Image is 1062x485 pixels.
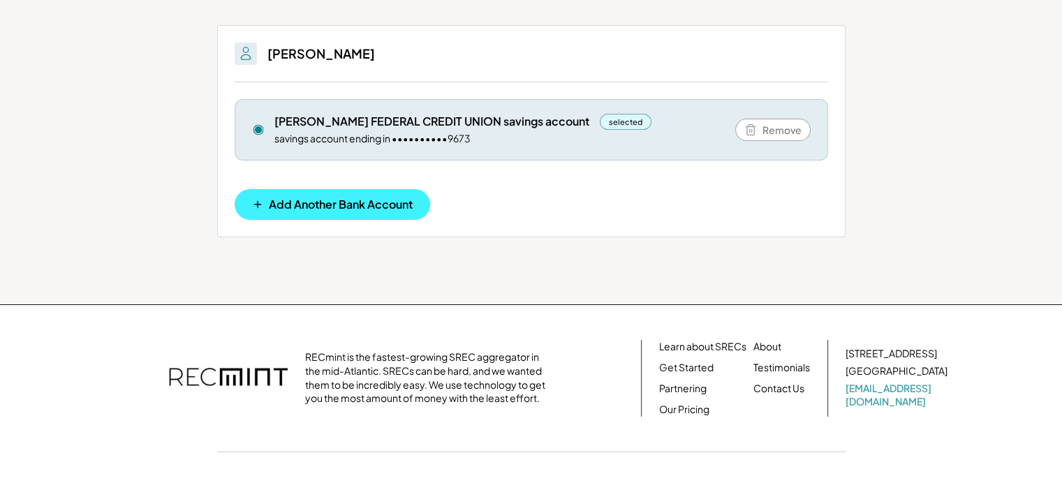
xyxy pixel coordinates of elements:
[762,125,802,135] span: Remove
[753,340,781,354] a: About
[305,350,553,405] div: RECmint is the fastest-growing SREC aggregator in the mid-Atlantic. SRECs can be hard, and we wan...
[600,114,652,130] div: selected
[659,382,707,396] a: Partnering
[753,361,810,375] a: Testimonials
[235,189,430,220] button: Add Another Bank Account
[274,114,589,129] div: [PERSON_NAME] FEDERAL CREDIT UNION savings account
[846,364,947,378] div: [GEOGRAPHIC_DATA]
[237,45,254,62] img: People.svg
[659,361,714,375] a: Get Started
[169,354,288,403] img: recmint-logotype%403x.png
[269,199,413,210] span: Add Another Bank Account
[735,119,811,141] button: Remove
[753,382,804,396] a: Contact Us
[274,132,471,146] div: savings account ending in ••••••••••9673
[846,347,937,361] div: [STREET_ADDRESS]
[846,382,950,409] a: [EMAIL_ADDRESS][DOMAIN_NAME]
[659,403,709,417] a: Our Pricing
[659,340,746,354] a: Learn about SRECs
[267,45,375,61] h3: [PERSON_NAME]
